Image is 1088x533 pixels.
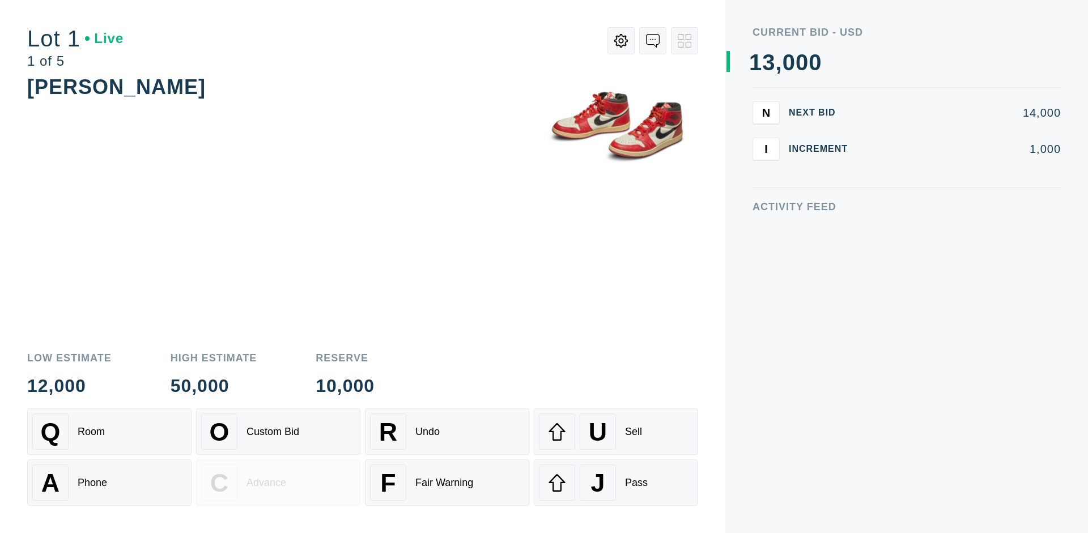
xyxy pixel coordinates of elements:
[171,353,257,363] div: High Estimate
[78,477,107,489] div: Phone
[776,51,783,278] div: ,
[78,426,105,438] div: Room
[762,106,770,119] span: N
[625,477,648,489] div: Pass
[246,477,286,489] div: Advance
[85,32,124,45] div: Live
[41,417,61,446] span: Q
[171,377,257,395] div: 50,000
[210,417,229,446] span: O
[866,107,1061,118] div: 14,000
[41,468,59,497] span: A
[753,138,780,160] button: I
[196,408,360,455] button: OCustom Bid
[764,142,768,155] span: I
[27,459,192,506] button: APhone
[749,51,762,74] div: 1
[753,101,780,124] button: N
[415,426,440,438] div: Undo
[316,353,375,363] div: Reserve
[210,468,228,497] span: C
[625,426,642,438] div: Sell
[27,75,206,99] div: [PERSON_NAME]
[753,202,1061,212] div: Activity Feed
[809,51,822,74] div: 0
[534,408,698,455] button: USell
[365,408,529,455] button: RUndo
[753,27,1061,37] div: Current Bid - USD
[27,27,124,50] div: Lot 1
[27,408,192,455] button: QRoom
[196,459,360,506] button: CAdvance
[534,459,698,506] button: JPass
[762,51,775,74] div: 3
[415,477,473,489] div: Fair Warning
[789,108,857,117] div: Next Bid
[379,417,397,446] span: R
[866,143,1061,155] div: 1,000
[27,377,112,395] div: 12,000
[27,54,124,68] div: 1 of 5
[796,51,809,74] div: 0
[789,144,857,153] div: Increment
[783,51,796,74] div: 0
[365,459,529,506] button: FFair Warning
[246,426,299,438] div: Custom Bid
[590,468,605,497] span: J
[316,377,375,395] div: 10,000
[380,468,396,497] span: F
[589,417,607,446] span: U
[27,353,112,363] div: Low Estimate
